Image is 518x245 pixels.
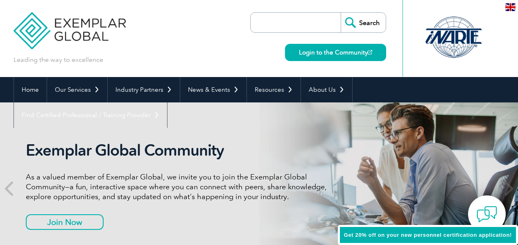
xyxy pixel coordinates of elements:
[368,50,372,54] img: open_square.png
[477,204,497,225] img: contact-chat.png
[14,77,47,102] a: Home
[26,172,333,202] p: As a valued member of Exemplar Global, we invite you to join the Exemplar Global Community—a fun,...
[180,77,247,102] a: News & Events
[344,232,512,238] span: Get 20% off on your new personnel certification application!
[247,77,301,102] a: Resources
[505,3,516,11] img: en
[108,77,180,102] a: Industry Partners
[341,13,386,32] input: Search
[14,55,103,64] p: Leading the way to excellence
[26,214,104,230] a: Join Now
[47,77,107,102] a: Our Services
[26,141,333,160] h2: Exemplar Global Community
[285,44,386,61] a: Login to the Community
[14,102,167,128] a: Find Certified Professional / Training Provider
[301,77,352,102] a: About Us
